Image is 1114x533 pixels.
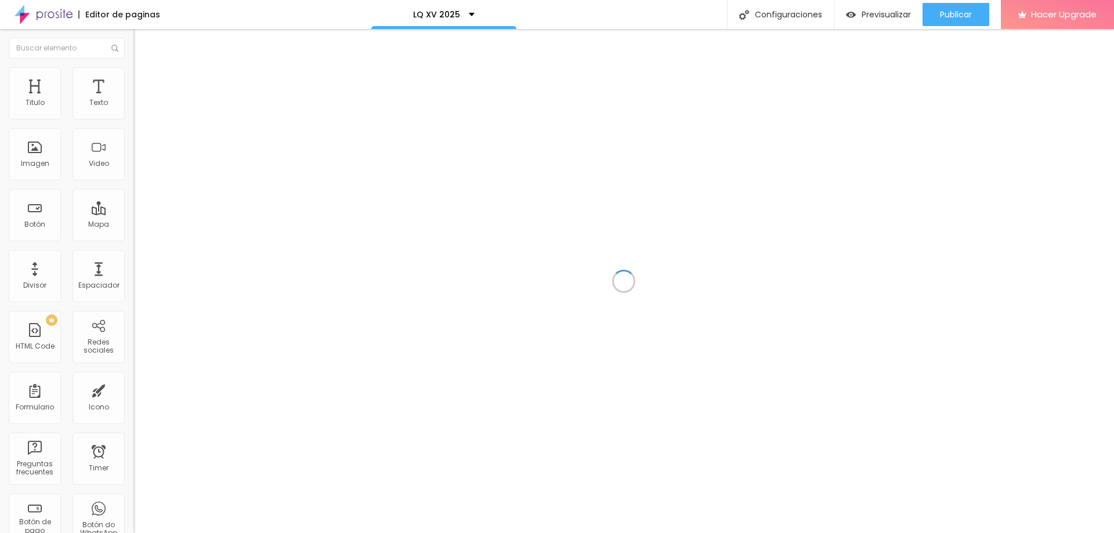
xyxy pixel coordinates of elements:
[923,3,989,26] button: Publicar
[16,342,55,350] div: HTML Code
[111,45,118,52] img: Icone
[75,338,121,355] div: Redes sociales
[834,3,923,26] button: Previsualizar
[16,403,54,411] div: Formulario
[24,220,45,229] div: Botón
[9,38,125,59] input: Buscar elemento
[862,10,911,19] span: Previsualizar
[26,99,45,107] div: Titulo
[89,99,108,107] div: Texto
[78,281,120,289] div: Espaciador
[1031,9,1097,19] span: Hacer Upgrade
[940,10,972,19] span: Publicar
[846,10,856,20] img: view-1.svg
[21,159,49,168] div: Imagen
[89,403,109,411] div: Icono
[739,10,749,20] img: Icone
[88,220,109,229] div: Mapa
[78,10,160,19] div: Editor de paginas
[23,281,46,289] div: Divisor
[12,460,57,477] div: Preguntas frecuentes
[89,464,108,472] div: Timer
[89,159,109,168] div: Video
[413,10,460,19] p: LQ XV 2025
